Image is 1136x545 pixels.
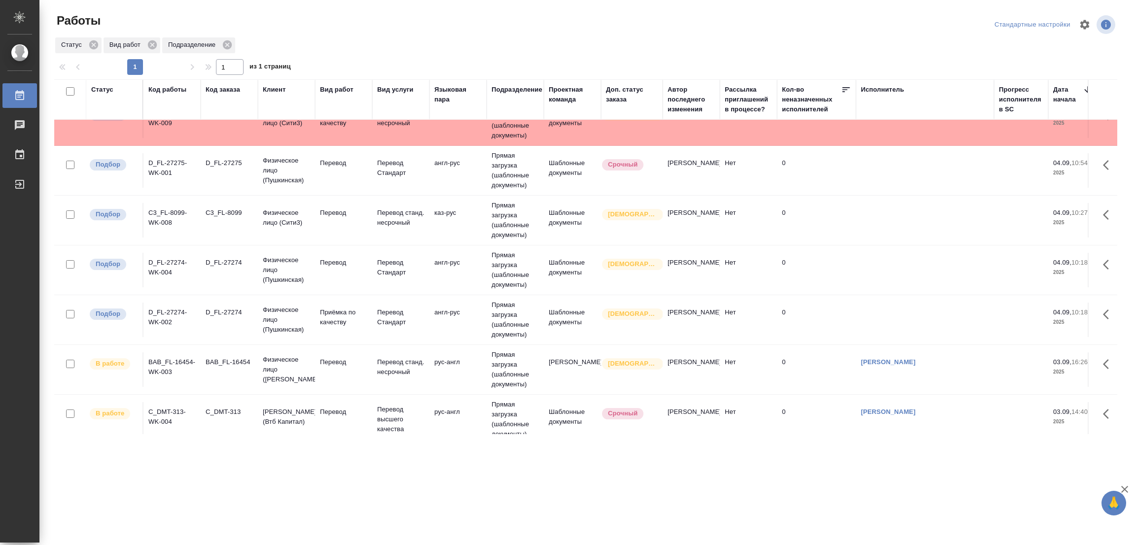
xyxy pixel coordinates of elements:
p: 2025 [1053,168,1093,178]
p: Перевод Стандарт [377,158,425,178]
p: [DEMOGRAPHIC_DATA] [608,259,657,269]
p: 04.09, [1053,159,1071,167]
div: Автор последнего изменения [668,85,715,114]
div: D_FL-27274 [206,258,253,268]
td: [PERSON_NAME] [663,352,720,387]
td: Нет [720,153,777,188]
div: Подразделение [492,85,542,95]
button: Здесь прячутся важные кнопки [1097,303,1121,326]
td: Нет [720,303,777,337]
div: Исполнитель выполняет работу [89,407,138,420]
p: [PERSON_NAME] (Втб Капитал) [263,407,310,427]
td: Прямая загрузка (шаблонные документы) [487,295,544,344]
div: split button [992,17,1073,33]
td: Шаблонные документы [544,153,601,188]
td: каз-рус [429,103,487,138]
button: Здесь прячутся важные кнопки [1097,253,1121,276]
div: Подразделение [162,37,235,53]
a: [PERSON_NAME] [861,408,916,415]
div: Можно подбирать исполнителей [89,307,138,321]
td: D_FL-27274-WK-004 [143,253,201,287]
td: Нет [720,103,777,138]
p: Перевод [320,208,367,218]
div: Можно подбирать исполнителей [89,158,138,171]
div: Исполнитель выполняет работу [89,357,138,371]
td: англ-рус [429,253,487,287]
td: Нет [720,203,777,238]
td: рус-англ [429,402,487,437]
td: Прямая загрузка (шаблонные документы) [487,196,544,245]
td: Нет [720,352,777,387]
a: [PERSON_NAME] [861,358,916,366]
div: Языковая пара [434,85,482,104]
td: Шаблонные документы [544,402,601,437]
td: 0 [777,352,856,387]
p: [DEMOGRAPHIC_DATA] [608,309,657,319]
td: Шаблонные документы [544,103,601,138]
td: D_FL-27275-WK-001 [143,153,201,188]
div: C_DMT-313 [206,407,253,417]
p: Физическое лицо (Пушкинская) [263,305,310,335]
div: Клиент [263,85,285,95]
p: Срочный [608,409,638,418]
td: [PERSON_NAME] [663,402,720,437]
td: [PERSON_NAME] [663,153,720,188]
button: Здесь прячутся важные кнопки [1097,153,1121,177]
td: англ-рус [429,153,487,188]
div: Вид услуги [377,85,414,95]
td: 0 [777,303,856,337]
td: BAB_FL-16454-WK-003 [143,352,201,387]
span: из 1 страниц [249,61,291,75]
p: 16:26 [1071,358,1088,366]
p: Подбор [96,160,120,170]
p: Вид работ [109,40,144,50]
div: Вид работ [104,37,160,53]
div: Кол-во неназначенных исполнителей [782,85,841,114]
p: Физическое лицо (Пушкинская) [263,156,310,185]
p: [DEMOGRAPHIC_DATA] [608,359,657,369]
td: C3_FL-8099-WK-008 [143,203,201,238]
td: [PERSON_NAME] [663,253,720,287]
div: D_FL-27274 [206,307,253,317]
td: 0 [777,203,856,238]
td: [PERSON_NAME] [663,203,720,238]
td: C3_FL-8099-WK-009 [143,103,201,138]
td: англ-рус [429,303,487,337]
td: [PERSON_NAME] [663,303,720,337]
td: C_DMT-313-WK-004 [143,402,201,437]
button: Здесь прячутся важные кнопки [1097,203,1121,227]
p: Перевод станд. несрочный [377,208,425,228]
p: Подразделение [168,40,219,50]
div: Код работы [148,85,186,95]
td: Прямая загрузка (шаблонные документы) [487,395,544,444]
span: Работы [54,13,101,29]
div: Проектная команда [549,85,596,104]
td: Нет [720,253,777,287]
td: [PERSON_NAME] [544,352,601,387]
p: 10:18 [1071,308,1088,316]
p: 04.09, [1053,308,1071,316]
p: 03.09, [1053,358,1071,366]
p: Физическое лицо (Пушкинская) [263,255,310,285]
div: Код заказа [206,85,240,95]
span: Посмотреть информацию [1097,15,1117,34]
td: рус-англ [429,352,487,387]
p: 10:18 [1071,259,1088,266]
p: 2025 [1053,317,1093,327]
p: Перевод [320,407,367,417]
div: Вид работ [320,85,354,95]
div: Можно подбирать исполнителей [89,258,138,271]
p: Подбор [96,259,120,269]
p: Физическое лицо ([PERSON_NAME]) [263,355,310,384]
td: Шаблонные документы [544,303,601,337]
p: 14:40 [1071,408,1088,415]
span: Настроить таблицу [1073,13,1097,36]
p: 10:54 [1071,159,1088,167]
p: Перевод Стандарт [377,307,425,327]
td: [PERSON_NAME] [663,103,720,138]
td: Шаблонные документы [544,253,601,287]
p: Перевод Стандарт [377,258,425,277]
td: 0 [777,153,856,188]
p: Перевод [320,357,367,367]
p: Подбор [96,309,120,319]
